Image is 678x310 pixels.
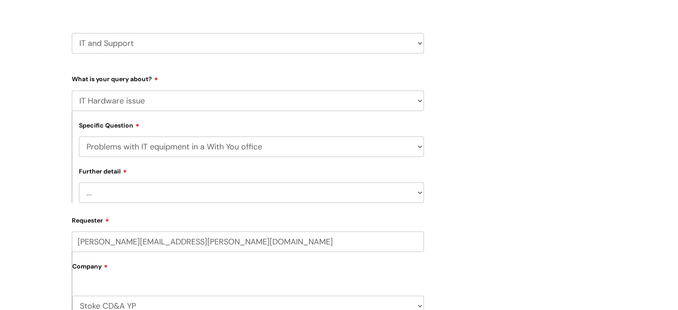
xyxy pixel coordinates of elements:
label: Further detail [79,166,127,175]
label: Specific Question [79,120,140,129]
input: Email [72,231,424,252]
label: What is your query about? [72,72,424,83]
label: Requester [72,214,424,224]
label: Company [72,260,424,280]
